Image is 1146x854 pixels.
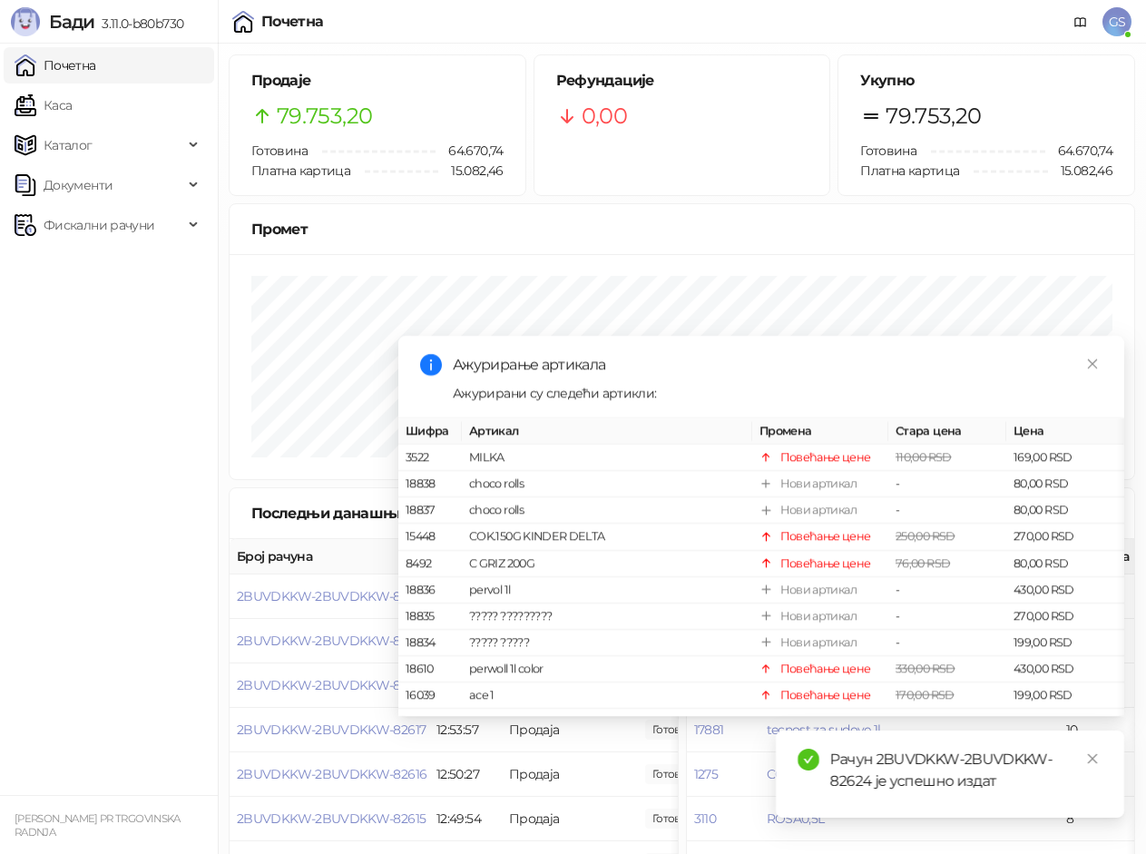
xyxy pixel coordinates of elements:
[1102,7,1131,36] span: GS
[11,7,40,36] img: Logo
[462,445,752,471] td: MILKA
[251,502,492,525] div: Последњи данашњи рачуни
[462,471,752,497] td: choco rolls
[860,162,959,179] span: Платна картица
[15,812,181,839] small: [PERSON_NAME] PR TRGOVINSKA RADNJA
[896,529,955,543] span: 250,00 RSD
[398,445,462,471] td: 3522
[398,524,462,550] td: 15448
[44,127,93,163] span: Каталог
[888,709,1006,735] td: -
[438,161,503,181] span: 15.082,46
[830,749,1102,792] div: Рачун 2BUVDKKW-2BUVDKKW-82624 је успешно издат
[780,712,857,731] div: Нови артикал
[237,766,426,782] button: 2BUVDKKW-2BUVDKKW-82616
[44,167,113,203] span: Документи
[780,475,857,493] div: Нови артикал
[398,551,462,577] td: 8492
[462,709,752,735] td: jacobs 3u1
[888,604,1006,630] td: -
[462,577,752,604] td: pervol 1l
[896,450,952,464] span: 110,00 RSD
[888,497,1006,524] td: -
[398,709,462,735] td: 18832
[237,633,426,649] button: 2BUVDKKW-2BUVDKKW-82619
[453,354,1102,376] div: Ажурирање артикала
[582,99,627,133] span: 0,00
[462,524,752,550] td: COK.150G KINDER DELTA
[237,810,426,827] button: 2BUVDKKW-2BUVDKKW-82615
[94,15,183,32] span: 3.11.0-b80b730
[237,588,429,604] button: 2BUVDKKW-2BUVDKKW-82620
[1006,497,1124,524] td: 80,00 RSD
[1006,445,1124,471] td: 169,00 RSD
[896,688,955,702] span: 170,00 RSD
[49,11,94,33] span: Бади
[1086,358,1099,370] span: close
[694,810,716,827] button: 3110
[860,142,916,159] span: Готовина
[462,656,752,682] td: perwoll 1l color
[502,752,638,797] td: Продаја
[237,721,426,738] button: 2BUVDKKW-2BUVDKKW-82617
[767,766,862,782] span: COK.KREM BAN
[398,471,462,497] td: 18838
[1006,682,1124,709] td: 199,00 RSD
[251,218,1112,240] div: Промет
[502,797,638,841] td: Продаја
[251,142,308,159] span: Готовина
[1006,524,1124,550] td: 270,00 RSD
[1082,354,1102,374] a: Close
[251,162,350,179] span: Платна картица
[1066,7,1095,36] a: Документација
[1006,551,1124,577] td: 80,00 RSD
[767,810,825,827] button: ROSA0,5L
[752,418,888,445] th: Промена
[1006,577,1124,604] td: 430,00 RSD
[694,766,718,782] button: 1275
[277,99,372,133] span: 79.753,20
[896,662,955,675] span: 330,00 RSD
[15,47,96,83] a: Почетна
[1086,752,1099,765] span: close
[251,70,504,92] h5: Продаје
[1006,656,1124,682] td: 430,00 RSD
[888,471,1006,497] td: -
[237,677,426,693] button: 2BUVDKKW-2BUVDKKW-82618
[462,630,752,656] td: ????? ?????
[453,383,1102,403] div: Ажурирани су следећи артикли:
[886,99,981,133] span: 79.753,20
[230,539,429,574] th: Број рачуна
[556,70,808,92] h5: Рефундације
[888,577,1006,604] td: -
[462,682,752,709] td: ace 1
[462,551,752,577] td: C GRIZ 200G
[398,577,462,604] td: 18836
[645,809,707,829] span: 135,00
[398,497,462,524] td: 18837
[462,604,752,630] td: ????? ?????????
[420,354,442,376] span: info-circle
[1045,141,1112,161] span: 64.670,74
[1006,630,1124,656] td: 199,00 RSD
[398,604,462,630] td: 18835
[888,418,1006,445] th: Стара цена
[1006,604,1124,630] td: 270,00 RSD
[44,207,154,243] span: Фискални рачуни
[780,448,871,466] div: Повећање цене
[398,630,462,656] td: 18834
[860,70,1112,92] h5: Укупно
[462,497,752,524] td: choco rolls
[1006,709,1124,735] td: 30,00 RSD
[780,660,871,678] div: Повећање цене
[780,607,857,625] div: Нови артикал
[15,87,72,123] a: Каса
[896,556,950,570] span: 76,00 RSD
[429,752,502,797] td: 12:50:27
[1006,471,1124,497] td: 80,00 RSD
